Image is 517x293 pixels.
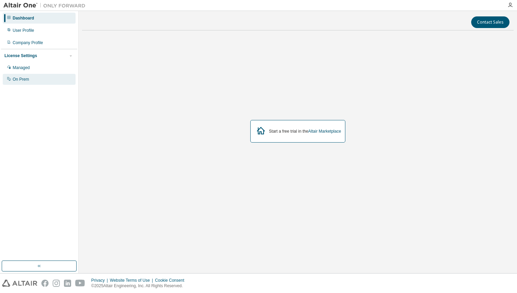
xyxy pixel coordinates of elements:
[91,278,110,283] div: Privacy
[308,129,341,134] a: Altair Marketplace
[13,28,34,33] div: User Profile
[91,283,188,289] p: © 2025 Altair Engineering, Inc. All Rights Reserved.
[155,278,188,283] div: Cookie Consent
[41,280,49,287] img: facebook.svg
[75,280,85,287] img: youtube.svg
[2,280,37,287] img: altair_logo.svg
[471,16,509,28] button: Contact Sales
[269,129,341,134] div: Start a free trial in the
[3,2,89,9] img: Altair One
[64,280,71,287] img: linkedin.svg
[110,278,155,283] div: Website Terms of Use
[13,77,29,82] div: On Prem
[53,280,60,287] img: instagram.svg
[4,53,37,58] div: License Settings
[13,65,30,70] div: Managed
[13,15,34,21] div: Dashboard
[13,40,43,45] div: Company Profile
